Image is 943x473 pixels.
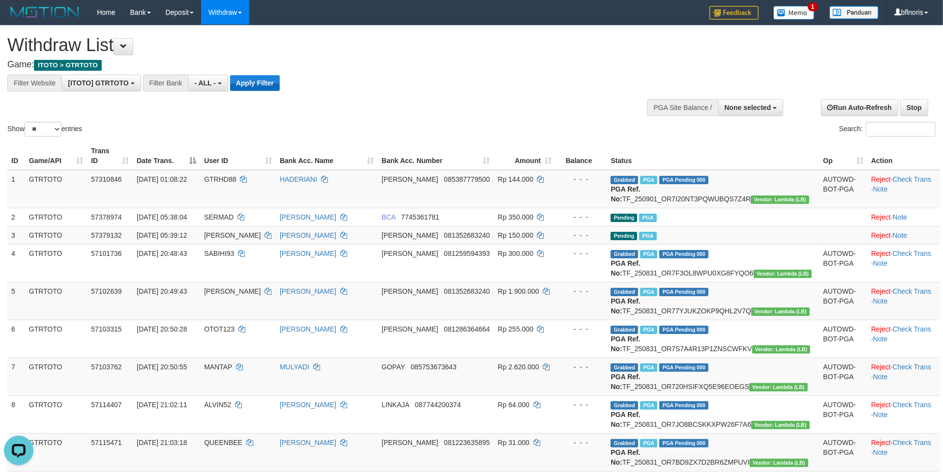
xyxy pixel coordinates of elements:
[871,231,891,239] a: Reject
[639,232,656,240] span: PGA
[200,142,276,170] th: User ID: activate to sort column ascending
[639,214,656,222] span: PGA
[382,363,405,371] span: GOPAY
[867,208,940,226] td: ·
[276,142,378,170] th: Bank Acc. Name: activate to sort column ascending
[7,282,25,320] td: 5
[7,60,619,70] h4: Game:
[444,287,490,295] span: Copy 081352683240 to clipboard
[280,401,336,409] a: [PERSON_NAME]
[498,287,539,295] span: Rp 1.900.000
[871,401,891,409] a: Reject
[611,185,640,203] b: PGA Ref. No:
[25,122,61,137] select: Showentries
[611,176,638,184] span: Grabbed
[611,214,637,222] span: Pending
[204,287,261,295] span: [PERSON_NAME]
[873,448,888,456] a: Note
[893,250,932,257] a: Check Trans
[382,439,438,446] span: [PERSON_NAME]
[415,401,461,409] span: Copy 087744200374 to clipboard
[871,213,891,221] a: Reject
[819,395,867,433] td: AUTOWD-BOT-PGA
[498,363,539,371] span: Rp 2.620.000
[498,250,533,257] span: Rp 300.000
[611,439,638,447] span: Grabbed
[900,99,928,116] a: Stop
[87,142,133,170] th: Trans ID: activate to sort column ascending
[444,325,490,333] span: Copy 081286364664 to clipboard
[873,185,888,193] a: Note
[137,213,187,221] span: [DATE] 05:38:04
[280,439,336,446] a: [PERSON_NAME]
[819,142,867,170] th: Op: activate to sort column ascending
[893,363,932,371] a: Check Trans
[659,363,708,372] span: PGA Pending
[498,213,533,221] span: Rp 350.000
[611,326,638,334] span: Grabbed
[659,326,708,334] span: PGA Pending
[7,170,25,208] td: 1
[867,244,940,282] td: · ·
[611,335,640,353] b: PGA Ref. No:
[7,244,25,282] td: 4
[91,363,121,371] span: 57103762
[25,320,88,358] td: GTRTOTO
[25,226,88,244] td: GTRTOTO
[647,99,718,116] div: PGA Site Balance /
[204,250,234,257] span: SABIHI93
[204,175,236,183] span: GTRHD88
[871,439,891,446] a: Reject
[871,287,891,295] a: Reject
[91,175,121,183] span: 57310846
[560,324,603,334] div: - - -
[25,170,88,208] td: GTRTOTO
[204,363,232,371] span: MANTAP
[7,395,25,433] td: 8
[280,231,336,239] a: [PERSON_NAME]
[819,244,867,282] td: AUTOWD-BOT-PGA
[640,401,657,410] span: Marked by bfljody
[137,287,187,295] span: [DATE] 20:49:43
[893,213,908,221] a: Note
[751,421,810,429] span: Vendor URL: https://dashboard.q2checkout.com/secure
[91,439,121,446] span: 57115471
[7,35,619,55] h1: Withdraw List
[494,142,556,170] th: Amount: activate to sort column ascending
[640,250,657,258] span: Marked by bfljody
[640,439,657,447] span: Marked by bfljody
[25,395,88,433] td: GTRTOTO
[25,208,88,226] td: GTRTOTO
[867,395,940,433] td: · ·
[819,433,867,471] td: AUTOWD-BOT-PGA
[893,287,932,295] a: Check Trans
[382,231,438,239] span: [PERSON_NAME]
[607,358,819,395] td: TF_250831_OR720HSIFXQ5E96EOEGS
[560,174,603,184] div: - - -
[25,358,88,395] td: GTRTOTO
[204,213,234,221] span: SERMAD
[725,104,771,111] span: None selected
[133,142,200,170] th: Date Trans.: activate to sort column descending
[751,307,810,316] span: Vendor URL: https://dashboard.q2checkout.com/secure
[611,401,638,410] span: Grabbed
[871,175,891,183] a: Reject
[204,231,261,239] span: [PERSON_NAME]
[873,259,888,267] a: Note
[867,170,940,208] td: · ·
[556,142,607,170] th: Balance
[91,325,121,333] span: 57103315
[194,79,216,87] span: - ALL -
[7,75,61,91] div: Filter Website
[411,363,456,371] span: Copy 085753673643 to clipboard
[611,363,638,372] span: Grabbed
[718,99,784,116] button: None selected
[611,232,637,240] span: Pending
[607,395,819,433] td: TF_250831_OR7JO8BCSKKXPW26F7A6
[498,325,533,333] span: Rp 255.000
[382,250,438,257] span: [PERSON_NAME]
[611,297,640,315] b: PGA Ref. No:
[204,401,231,409] span: ALVIN52
[611,373,640,390] b: PGA Ref. No:
[659,288,708,296] span: PGA Pending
